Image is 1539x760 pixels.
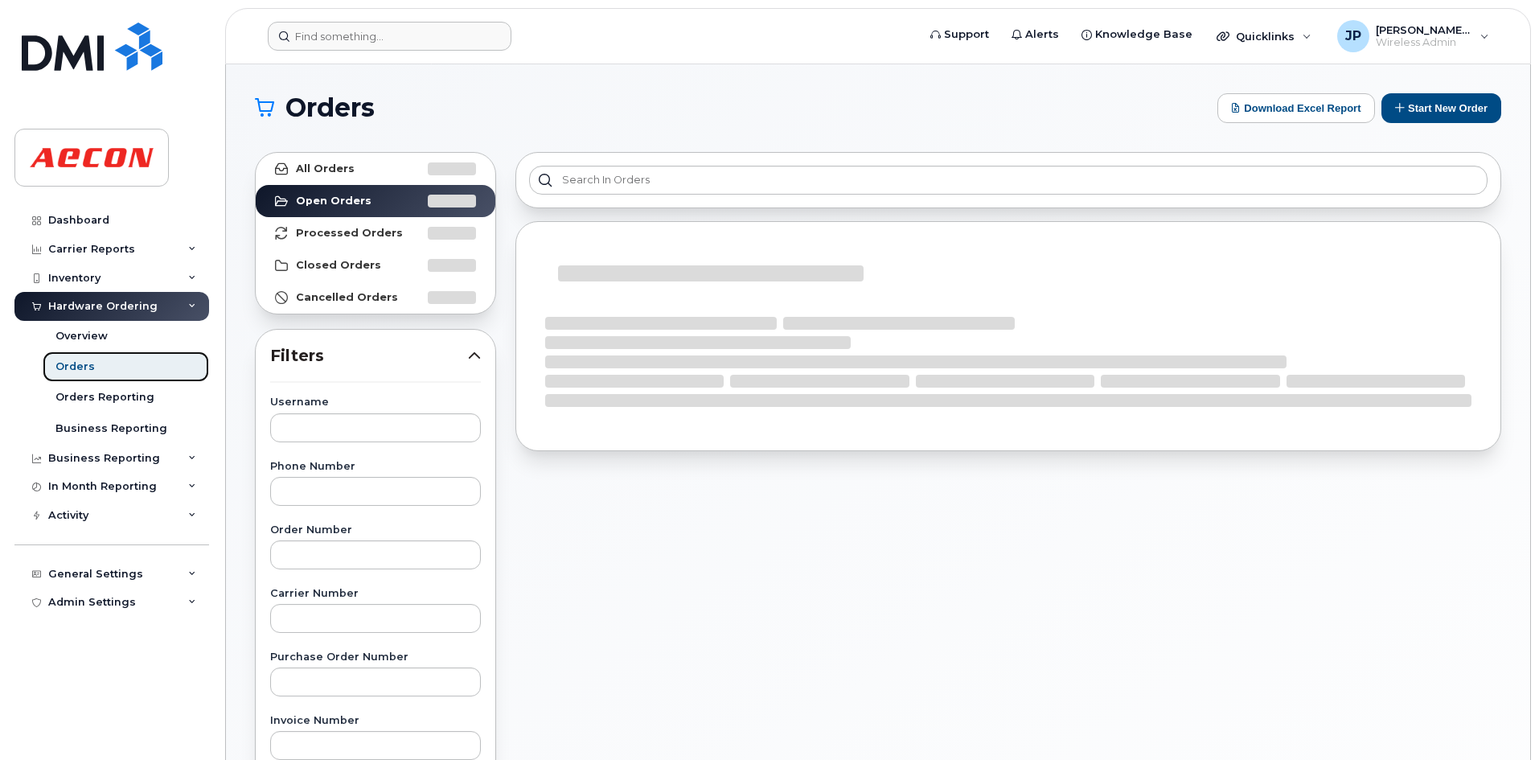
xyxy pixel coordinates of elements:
[270,344,468,368] span: Filters
[270,652,481,663] label: Purchase Order Number
[529,166,1488,195] input: Search in orders
[296,291,398,304] strong: Cancelled Orders
[296,162,355,175] strong: All Orders
[256,249,495,281] a: Closed Orders
[256,217,495,249] a: Processed Orders
[256,185,495,217] a: Open Orders
[296,259,381,272] strong: Closed Orders
[270,397,481,408] label: Username
[296,195,371,207] strong: Open Orders
[270,589,481,599] label: Carrier Number
[270,525,481,536] label: Order Number
[296,227,403,240] strong: Processed Orders
[1217,93,1375,123] button: Download Excel Report
[256,153,495,185] a: All Orders
[270,716,481,726] label: Invoice Number
[270,462,481,472] label: Phone Number
[256,281,495,314] a: Cancelled Orders
[285,96,375,120] span: Orders
[1381,93,1501,123] button: Start New Order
